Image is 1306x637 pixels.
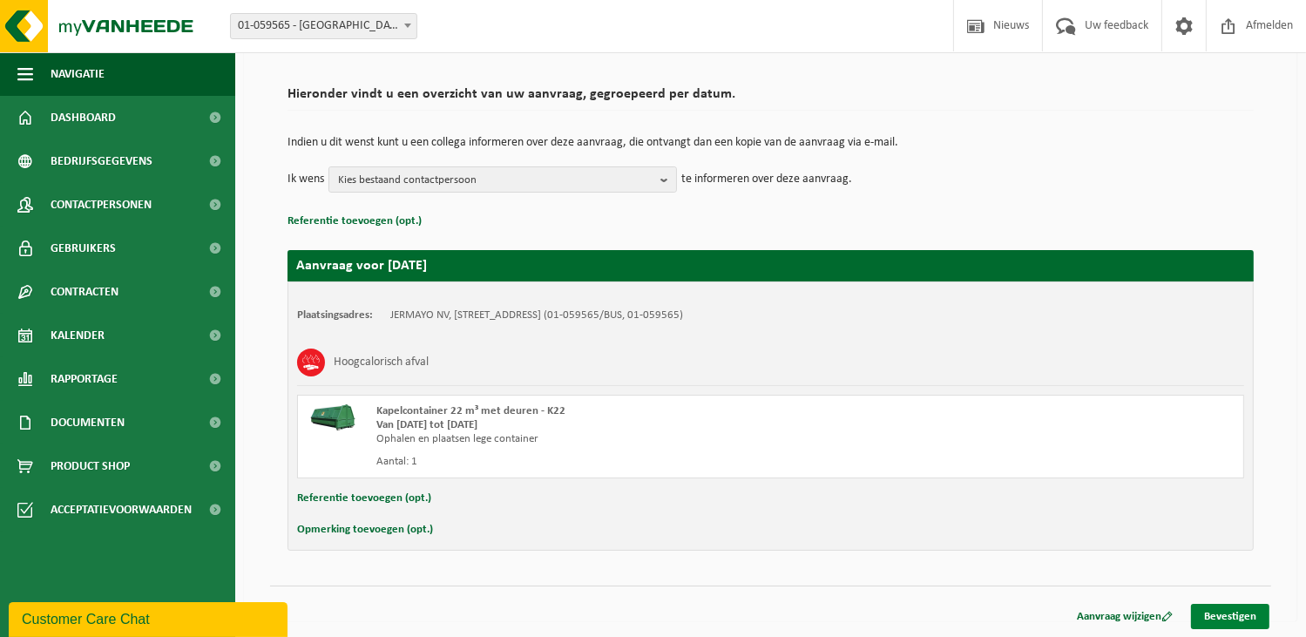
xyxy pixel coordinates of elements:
[51,52,105,96] span: Navigatie
[51,183,152,227] span: Contactpersonen
[9,599,291,637] iframe: chat widget
[297,518,433,541] button: Opmerking toevoegen (opt.)
[51,488,192,532] span: Acceptatievoorwaarden
[230,13,417,39] span: 01-059565 - JERMAYO NV - LIER
[51,357,118,401] span: Rapportage
[376,405,565,417] span: Kapelcontainer 22 m³ met deuren - K22
[288,166,324,193] p: Ik wens
[376,419,477,430] strong: Van [DATE] tot [DATE]
[51,444,130,488] span: Product Shop
[51,314,105,357] span: Kalender
[51,227,116,270] span: Gebruikers
[288,87,1254,111] h2: Hieronder vindt u een overzicht van uw aanvraag, gegroepeerd per datum.
[307,404,359,430] img: HK-XK-22-GN-00.png
[231,14,416,38] span: 01-059565 - JERMAYO NV - LIER
[681,166,852,193] p: te informeren over deze aanvraag.
[338,167,653,193] span: Kies bestaand contactpersoon
[334,349,429,376] h3: Hoogcalorisch afval
[51,96,116,139] span: Dashboard
[288,210,422,233] button: Referentie toevoegen (opt.)
[297,309,373,321] strong: Plaatsingsadres:
[1191,604,1269,629] a: Bevestigen
[390,308,683,322] td: JERMAYO NV, [STREET_ADDRESS] (01-059565/BUS, 01-059565)
[297,487,431,510] button: Referentie toevoegen (opt.)
[51,270,118,314] span: Contracten
[376,432,841,446] div: Ophalen en plaatsen lege container
[1064,604,1186,629] a: Aanvraag wijzigen
[288,137,1254,149] p: Indien u dit wenst kunt u een collega informeren over deze aanvraag, die ontvangt dan een kopie v...
[376,455,841,469] div: Aantal: 1
[296,259,427,273] strong: Aanvraag voor [DATE]
[51,401,125,444] span: Documenten
[328,166,677,193] button: Kies bestaand contactpersoon
[51,139,152,183] span: Bedrijfsgegevens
